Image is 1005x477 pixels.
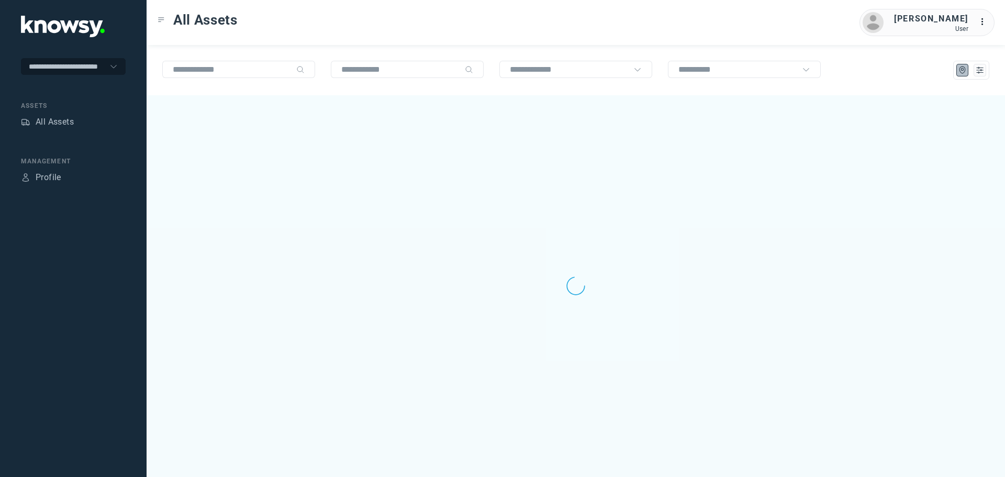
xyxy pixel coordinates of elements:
div: Assets [21,117,30,127]
a: ProfileProfile [21,171,61,184]
div: Toggle Menu [158,16,165,24]
div: Assets [21,101,126,110]
div: : [979,16,991,30]
img: Application Logo [21,16,105,37]
div: Management [21,157,126,166]
div: User [894,25,968,32]
div: Profile [21,173,30,182]
span: All Assets [173,10,238,29]
div: List [975,65,985,75]
div: Profile [36,171,61,184]
div: Search [296,65,305,74]
div: All Assets [36,116,74,128]
div: Map [958,65,967,75]
div: [PERSON_NAME] [894,13,968,25]
tspan: ... [979,18,990,26]
div: : [979,16,991,28]
div: Search [465,65,473,74]
a: AssetsAll Assets [21,116,74,128]
img: avatar.png [863,12,884,33]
